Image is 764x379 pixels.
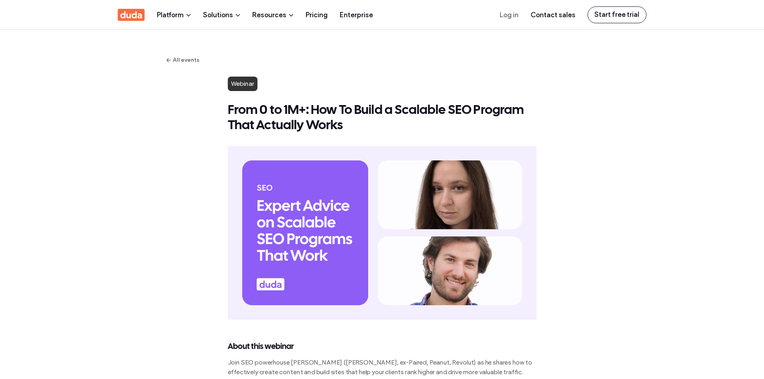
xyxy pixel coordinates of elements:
h1: From 0 to 1M+: How To Build a Scalable SEO Program That Actually Works [228,103,537,134]
a: Log in [500,0,519,29]
a: Contact sales [531,0,576,29]
h3: About this webinar [228,342,537,352]
a: All events [166,56,598,65]
a: Start free trial [588,6,646,23]
div: webinar [228,77,257,91]
img: mZUY63kPjzoDbP3cvh5RR3.jpg [228,146,537,320]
